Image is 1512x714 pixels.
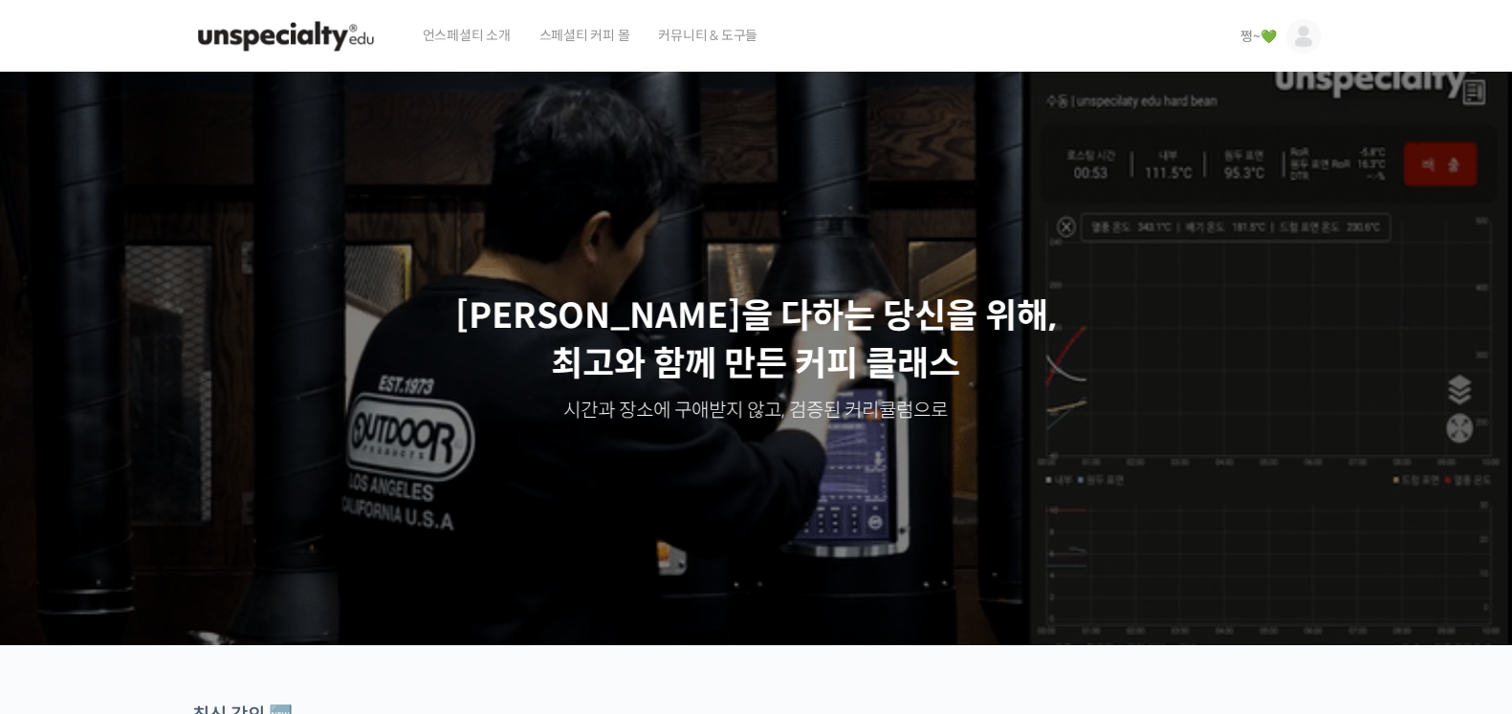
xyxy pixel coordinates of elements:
[1240,28,1276,45] span: 쩡~💚
[19,398,1494,424] p: 시간과 장소에 구애받지 않고, 검증된 커리큘럼으로
[19,292,1494,389] p: [PERSON_NAME]을 다하는 당신을 위해, 최고와 함께 만든 커피 클래스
